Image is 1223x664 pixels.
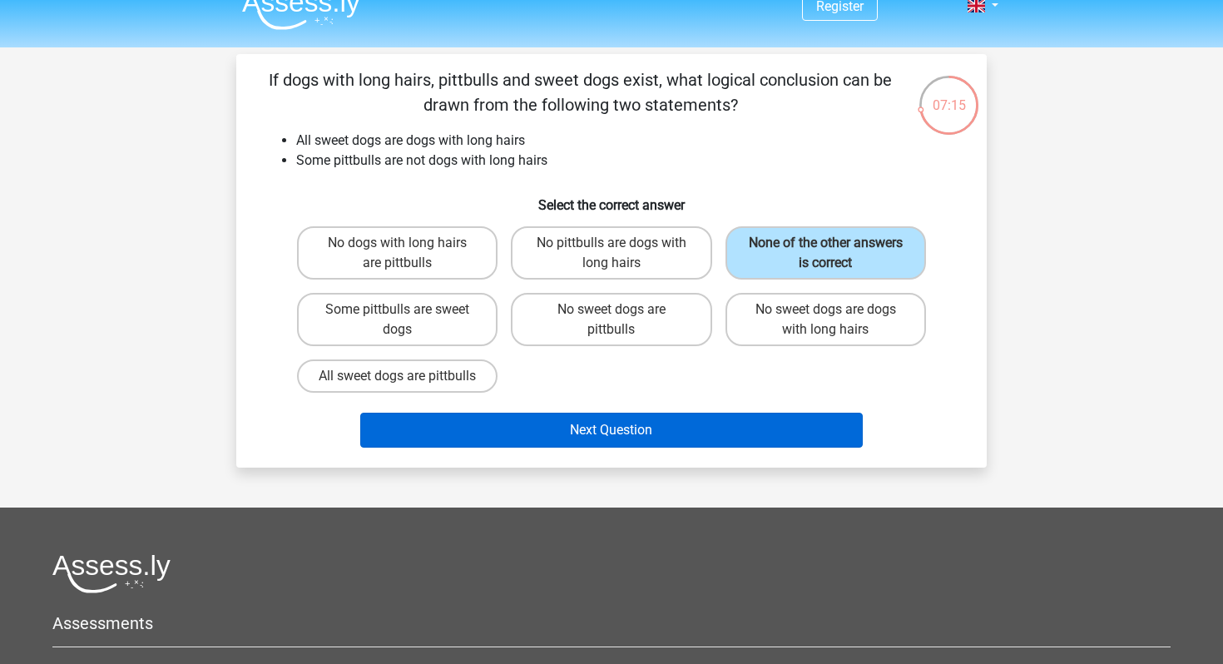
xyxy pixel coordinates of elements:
img: Assessly logo [52,554,171,593]
label: No pittbulls are dogs with long hairs [511,226,711,280]
label: Some pittbulls are sweet dogs [297,293,498,346]
label: No sweet dogs are dogs with long hairs [725,293,926,346]
p: If dogs with long hairs, pittbulls and sweet dogs exist, what logical conclusion can be drawn fro... [263,67,898,117]
label: All sweet dogs are pittbulls [297,359,498,393]
h6: Select the correct answer [263,184,960,213]
label: No sweet dogs are pittbulls [511,293,711,346]
h5: Assessments [52,613,1171,633]
button: Next Question [360,413,864,448]
label: No dogs with long hairs are pittbulls [297,226,498,280]
li: All sweet dogs are dogs with long hairs [296,131,960,151]
div: 07:15 [918,74,980,116]
label: None of the other answers is correct [725,226,926,280]
li: Some pittbulls are not dogs with long hairs [296,151,960,171]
